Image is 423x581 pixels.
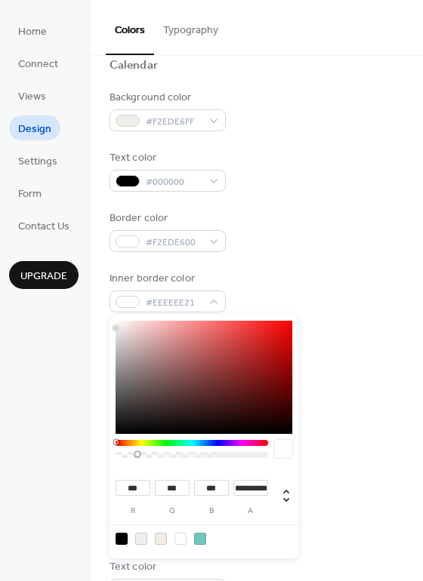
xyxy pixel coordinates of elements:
div: Border color [110,211,223,226]
span: Home [18,24,47,40]
a: Home [9,18,56,43]
span: Connect [18,57,58,72]
label: r [116,507,150,515]
label: a [233,507,268,515]
div: rgb(238, 238, 238) [135,533,147,545]
div: rgba(242, 237, 230, 0) [174,533,187,545]
div: rgb(242, 237, 230) [155,533,167,545]
a: Form [9,180,51,205]
span: #F2EDE6FF [146,114,202,130]
a: Connect [9,51,67,75]
span: Design [18,121,51,137]
span: Settings [18,154,57,170]
a: Design [9,115,60,140]
a: Settings [9,148,66,173]
span: Contact Us [18,219,69,235]
span: #F2EDE600 [146,235,202,251]
span: Views [18,89,46,105]
div: rgb(0, 0, 0) [116,533,128,545]
div: Inner border color [110,271,223,287]
label: b [194,507,229,515]
span: Upgrade [20,269,67,284]
a: Contact Us [9,213,79,238]
label: g [155,507,190,515]
span: #000000 [146,174,202,190]
a: Views [9,83,55,108]
div: Text color [110,150,223,166]
div: rgb(116, 197, 191) [194,533,206,545]
span: #EEEEEE21 [146,295,202,311]
span: Form [18,186,42,202]
div: Background color [110,90,223,106]
div: Text color [110,559,223,575]
div: Calendar [110,58,158,74]
button: Upgrade [9,261,79,289]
